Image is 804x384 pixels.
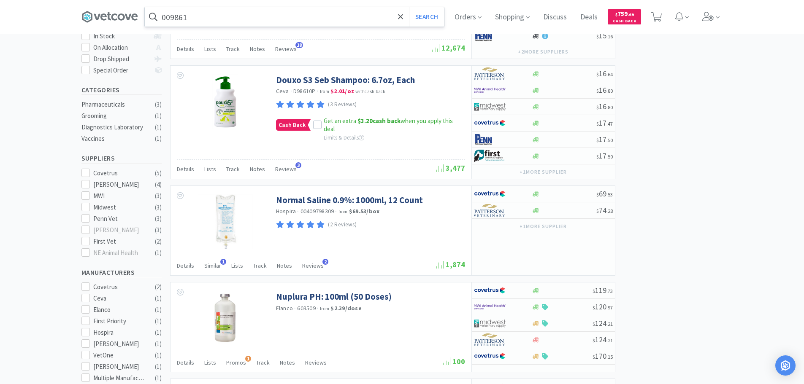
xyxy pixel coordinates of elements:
[515,220,571,232] button: +1more supplier
[177,262,194,269] span: Details
[295,42,303,48] span: 18
[276,291,392,302] a: Nuplura PH: 100ml (50 Doses)
[474,100,506,113] img: 4dd14cff54a648ac9e977f0c5da9bc2e_5.png
[276,87,289,95] a: Ceva
[474,350,506,363] img: 77fca1acd8b6420a9015268ca798ef17_1.png
[320,89,329,94] span: from
[93,328,146,338] div: Hospira
[93,168,146,178] div: Covetrus
[324,134,364,141] span: Limits & Details
[250,45,265,53] span: Notes
[177,359,194,366] span: Details
[212,74,238,129] img: 41e8099a6e3f48dea2390c3a6648c8af_328837.png
[93,248,146,258] div: NE Animal Health
[93,65,149,75] div: Special Order
[81,153,162,163] h5: Suppliers
[155,373,162,383] div: ( 1 )
[155,122,162,132] div: ( 1 )
[596,88,599,94] span: $
[155,111,162,121] div: ( 1 )
[593,335,613,344] span: 124
[474,84,506,97] img: f6b2451649754179b5b4e0c70c3f7cb0_2.png
[93,225,146,235] div: [PERSON_NAME]
[596,208,599,214] span: $
[93,54,149,64] div: Drop Shipped
[93,202,146,212] div: Midwest
[593,288,595,294] span: $
[276,120,308,130] span: Cash Back
[606,33,613,40] span: . 16
[93,339,146,349] div: [PERSON_NAME]
[93,282,146,292] div: Covetrus
[474,133,506,146] img: e1133ece90fa4a959c5ae41b0808c578_9.png
[474,117,506,129] img: 77fca1acd8b6420a9015268ca798ef17_1.png
[256,359,270,366] span: Track
[357,117,401,125] strong: cash back
[155,339,162,349] div: ( 1 )
[474,301,506,313] img: f6b2451649754179b5b4e0c70c3f7cb0_2.png
[628,12,634,17] span: . 69
[474,284,506,297] img: 77fca1acd8b6420a9015268ca798ef17_1.png
[275,165,297,173] span: Reviews
[474,333,506,346] img: f5e969b455434c6296c6d81ef179fa71_3.png
[596,121,599,127] span: $
[93,236,146,247] div: First Vet
[593,302,613,311] span: 120
[155,191,162,201] div: ( 3 )
[280,359,295,366] span: Notes
[155,362,162,372] div: ( 1 )
[596,118,613,128] span: 17
[322,259,328,265] span: 2
[93,180,146,190] div: [PERSON_NAME]
[593,351,613,361] span: 170
[593,318,613,328] span: 124
[93,191,146,201] div: MWI
[338,209,348,215] span: from
[606,71,613,78] span: . 64
[155,305,162,315] div: ( 1 )
[474,30,506,42] img: e1133ece90fa4a959c5ae41b0808c578_9.png
[226,165,240,173] span: Track
[155,328,162,338] div: ( 1 )
[606,321,613,327] span: . 21
[276,74,415,86] a: Douxo S3 Seb Shampoo: 6.7oz, Each
[317,304,319,312] span: ·
[155,316,162,326] div: ( 1 )
[596,102,613,111] span: 16
[177,165,194,173] span: Details
[596,31,613,40] span: 15
[335,207,337,215] span: ·
[432,43,465,53] span: 12,674
[155,236,162,247] div: ( 2 )
[245,356,251,362] span: 1
[204,262,221,269] span: Similar
[608,5,641,28] a: $759.69Cash Back
[302,262,324,269] span: Reviews
[155,202,162,212] div: ( 3 )
[253,262,267,269] span: Track
[330,304,362,312] strong: $2.39 / dose
[615,10,634,18] span: 759
[294,304,296,312] span: ·
[93,316,146,326] div: First Priority
[155,134,162,144] div: ( 1 )
[231,262,243,269] span: Lists
[297,207,299,215] span: ·
[81,268,162,277] h5: Manufacturers
[606,288,613,294] span: . 73
[93,350,146,360] div: VetOne
[204,165,216,173] span: Lists
[155,282,162,292] div: ( 2 )
[596,191,599,198] span: $
[596,134,613,144] span: 17
[81,134,150,144] div: Vaccines
[606,208,613,214] span: . 28
[155,225,162,235] div: ( 3 )
[324,117,453,133] span: Get an extra when you apply this deal
[198,291,253,346] img: a534d66cbb734e2d9e451fe1f232b75f_130835.jpeg
[615,12,617,17] span: $
[155,168,162,178] div: ( 5 )
[593,285,613,295] span: 119
[81,111,150,121] div: Grooming
[93,305,146,315] div: Elanco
